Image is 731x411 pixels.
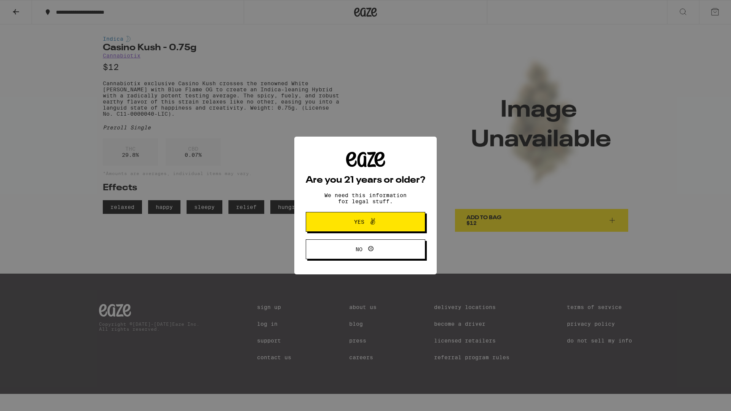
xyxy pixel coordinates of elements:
p: We need this information for legal stuff. [318,192,413,204]
h2: Are you 21 years or older? [306,176,425,185]
span: Yes [354,219,364,225]
span: No [356,247,362,252]
button: Yes [306,212,425,232]
button: No [306,239,425,259]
